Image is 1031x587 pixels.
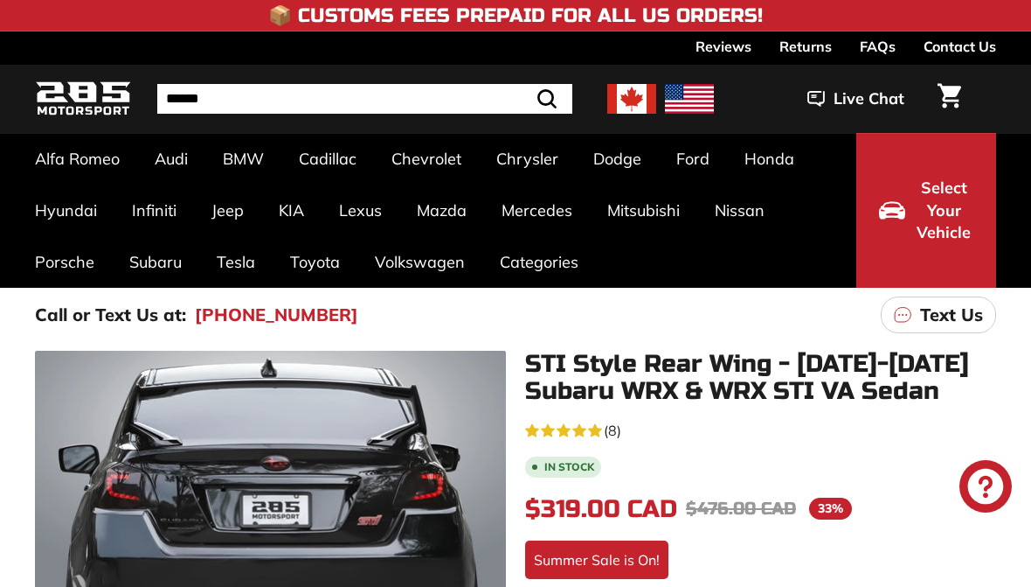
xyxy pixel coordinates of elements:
a: Alfa Romeo [17,133,137,185]
a: Text Us [881,297,996,333]
a: Subaru [112,236,199,288]
a: 4.6 rating (8 votes) [525,418,996,441]
p: Call or Text Us at: [35,302,186,328]
a: Contact Us [924,31,996,61]
button: Live Chat [785,77,927,121]
a: Chevrolet [374,133,479,185]
inbox-online-store-chat: Shopify online store chat [954,460,1017,517]
a: Ford [659,133,727,185]
a: Toyota [273,236,357,288]
a: Mercedes [484,185,590,236]
a: Mitsubishi [590,185,697,236]
a: Honda [727,133,812,185]
a: Lexus [322,185,399,236]
span: $319.00 CAD [525,494,677,524]
a: Mazda [399,185,484,236]
b: In stock [544,462,594,472]
a: Hyundai [17,185,114,236]
a: Audi [137,133,205,185]
a: Returns [779,31,832,61]
a: Tesla [199,236,273,288]
a: Cart [927,69,972,129]
a: Dodge [576,133,659,185]
span: Select Your Vehicle [914,177,973,244]
a: Nissan [697,185,782,236]
span: 33% [809,498,852,520]
a: Volkswagen [357,236,482,288]
div: Summer Sale is On! [525,541,668,579]
a: Infiniti [114,185,194,236]
a: Porsche [17,236,112,288]
a: Categories [482,236,596,288]
a: Reviews [695,31,751,61]
h1: STI Style Rear Wing - [DATE]-[DATE] Subaru WRX & WRX STI VA Sedan [525,351,996,405]
img: Logo_285_Motorsport_areodynamics_components [35,79,131,120]
a: Jeep [194,185,261,236]
h4: 📦 Customs Fees Prepaid for All US Orders! [268,5,763,26]
span: (8) [604,420,621,441]
p: Text Us [920,302,983,328]
span: Live Chat [834,87,904,110]
a: KIA [261,185,322,236]
a: BMW [205,133,281,185]
span: $476.00 CAD [686,498,796,520]
a: FAQs [860,31,896,61]
button: Select Your Vehicle [856,133,996,288]
a: Cadillac [281,133,374,185]
input: Search [157,84,572,114]
a: [PHONE_NUMBER] [195,302,358,328]
a: Chrysler [479,133,576,185]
